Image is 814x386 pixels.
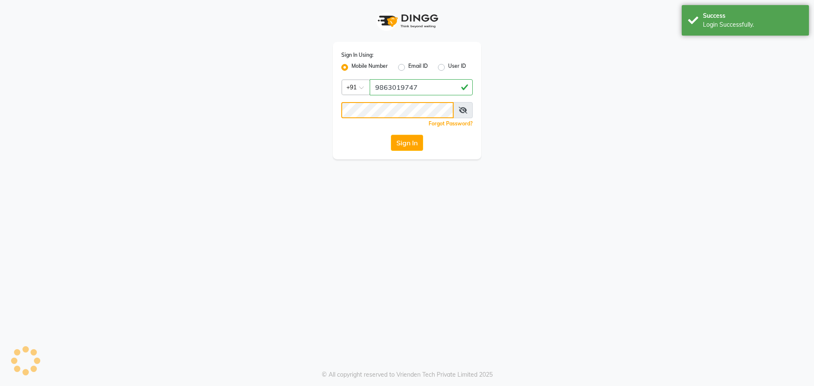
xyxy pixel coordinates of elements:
div: Login Successfully. [703,20,803,29]
div: Success [703,11,803,20]
label: Mobile Number [351,62,388,72]
label: Email ID [408,62,428,72]
label: User ID [448,62,466,72]
a: Forgot Password? [429,120,473,127]
img: logo1.svg [373,8,441,33]
input: Username [341,102,454,118]
label: Sign In Using: [341,51,374,59]
button: Sign In [391,135,423,151]
input: Username [370,79,473,95]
